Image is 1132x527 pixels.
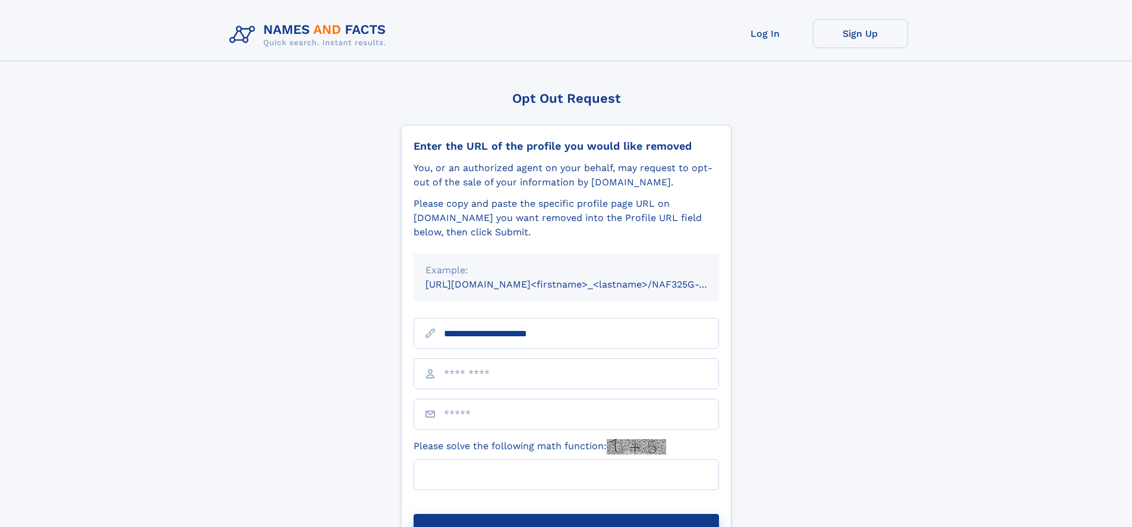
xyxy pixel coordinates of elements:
div: You, or an authorized agent on your behalf, may request to opt-out of the sale of your informatio... [414,161,719,190]
label: Please solve the following math function: [414,439,666,455]
a: Sign Up [813,19,908,48]
div: Example: [425,263,707,277]
img: Logo Names and Facts [225,19,396,51]
div: Enter the URL of the profile you would like removed [414,140,719,153]
a: Log In [718,19,813,48]
small: [URL][DOMAIN_NAME]<firstname>_<lastname>/NAF325G-xxxxxxxx [425,279,742,290]
div: Please copy and paste the specific profile page URL on [DOMAIN_NAME] you want removed into the Pr... [414,197,719,239]
div: Opt Out Request [401,91,731,106]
